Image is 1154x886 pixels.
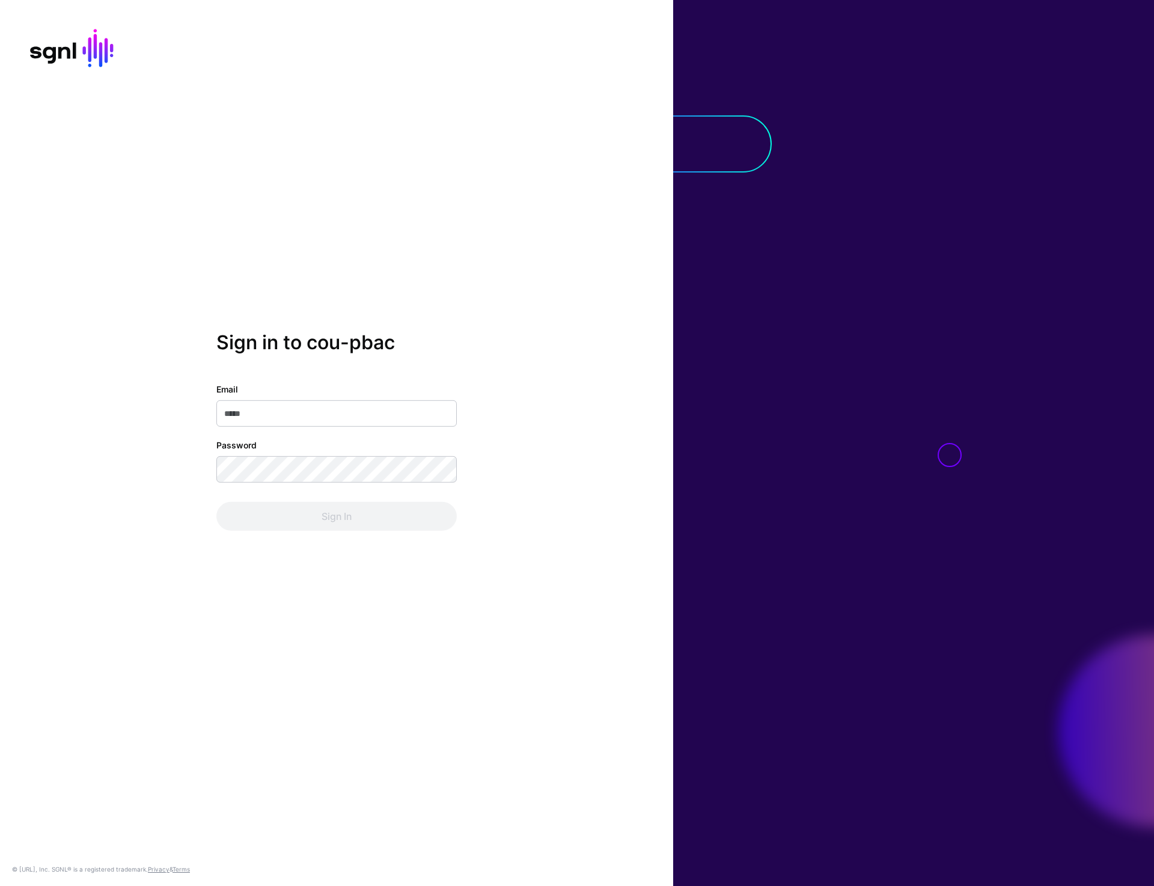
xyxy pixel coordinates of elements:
label: Email [216,383,238,396]
label: Password [216,439,257,451]
a: Terms [172,866,190,873]
a: Privacy [148,866,169,873]
div: © [URL], Inc. SGNL® is a registered trademark. & [12,864,190,874]
h2: Sign in to cou-pbac [216,331,457,354]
